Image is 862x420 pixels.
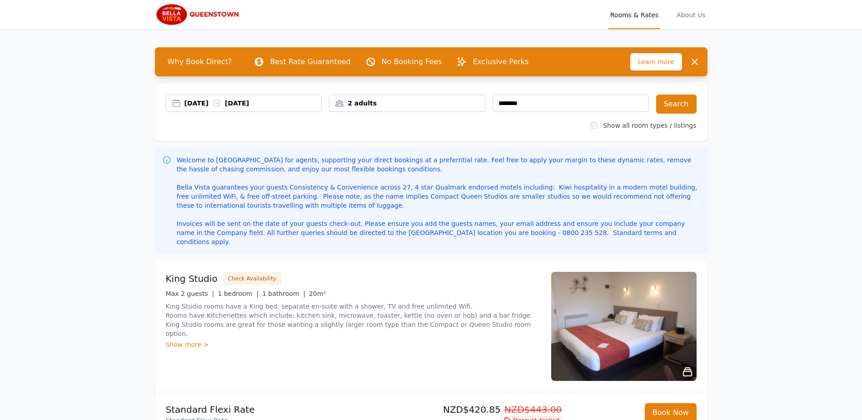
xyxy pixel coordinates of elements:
[262,290,305,297] span: 1 bathroom |
[630,53,682,70] span: Learn more
[160,53,239,71] span: Why Book Direct?
[473,56,528,67] p: Exclusive Perks
[435,403,562,416] p: NZD$420.85
[166,290,214,297] span: Max 2 guests |
[166,302,540,338] p: King Studio rooms have a King bed, separate en-suite with a shower, TV and free unlimited Wifi. R...
[223,272,281,285] button: Check Availability
[603,122,696,129] label: Show all room types / listings
[166,403,428,416] p: Standard Flexi Rate
[309,290,326,297] span: 20m²
[177,155,700,246] p: Welcome to [GEOGRAPHIC_DATA] for agents, supporting your direct bookings at a preferntial rate. F...
[329,99,485,108] div: 2 adults
[270,56,350,67] p: Best Rate Guaranteed
[155,4,242,25] img: Bella Vista Queenstown
[184,99,322,108] div: [DATE] [DATE]
[504,404,562,415] span: NZD$443.00
[656,95,697,114] button: Search
[382,56,442,67] p: No Booking Fees
[218,290,259,297] span: 1 bedroom |
[166,272,218,285] h3: King Studio
[166,340,540,349] div: Show more >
